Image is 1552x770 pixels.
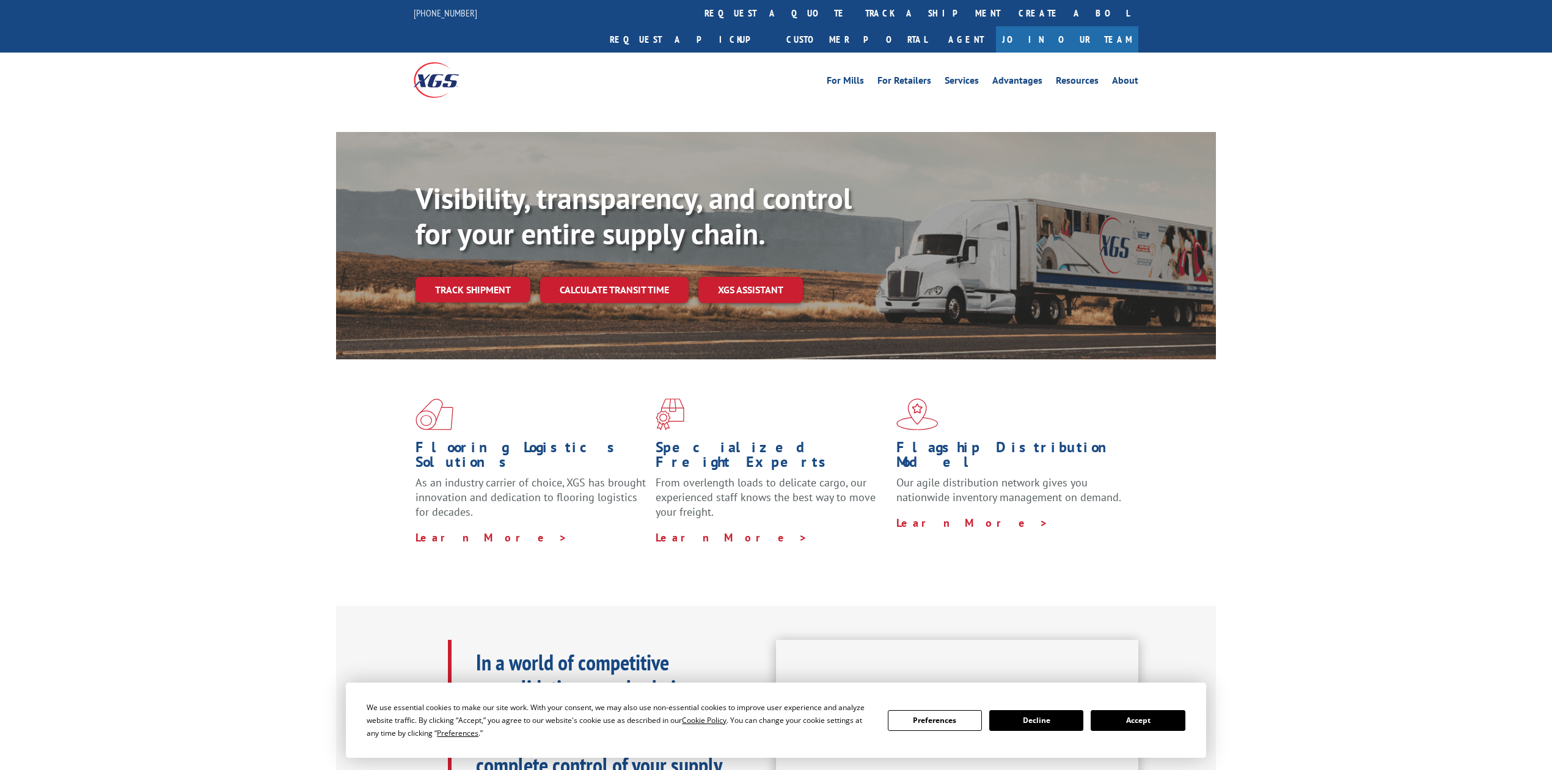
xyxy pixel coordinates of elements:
[936,26,996,53] a: Agent
[989,710,1083,731] button: Decline
[415,179,852,252] b: Visibility, transparency, and control for your entire supply chain.
[1091,710,1185,731] button: Accept
[1056,76,1099,89] a: Resources
[827,76,864,89] a: For Mills
[346,683,1206,758] div: Cookie Consent Prompt
[415,530,568,544] a: Learn More >
[1112,76,1138,89] a: About
[415,398,453,430] img: xgs-icon-total-supply-chain-intelligence-red
[656,398,684,430] img: xgs-icon-focused-on-flooring-red
[414,7,477,19] a: [PHONE_NUMBER]
[996,26,1138,53] a: Join Our Team
[945,76,979,89] a: Services
[896,516,1049,530] a: Learn More >
[888,710,982,731] button: Preferences
[415,475,646,519] span: As an industry carrier of choice, XGS has brought innovation and dedication to flooring logistics...
[656,440,887,475] h1: Specialized Freight Experts
[877,76,931,89] a: For Retailers
[540,277,689,303] a: Calculate transit time
[992,76,1042,89] a: Advantages
[656,475,887,530] p: From overlength loads to delicate cargo, our experienced staff knows the best way to move your fr...
[367,701,873,739] div: We use essential cookies to make our site work. With your consent, we may also use non-essential ...
[437,728,478,738] span: Preferences
[682,715,727,725] span: Cookie Policy
[415,440,646,475] h1: Flooring Logistics Solutions
[896,440,1127,475] h1: Flagship Distribution Model
[896,398,939,430] img: xgs-icon-flagship-distribution-model-red
[415,277,530,302] a: Track shipment
[896,475,1121,504] span: Our agile distribution network gives you nationwide inventory management on demand.
[698,277,803,303] a: XGS ASSISTANT
[601,26,777,53] a: Request a pickup
[656,530,808,544] a: Learn More >
[777,26,936,53] a: Customer Portal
